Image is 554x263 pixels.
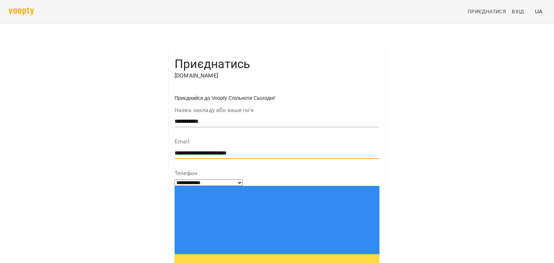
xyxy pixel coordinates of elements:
img: voopty.png [9,8,34,15]
label: Email [175,139,379,144]
a: Приєднатися [465,5,509,18]
p: [DOMAIN_NAME] [175,71,379,80]
label: Назва закладу або ваше ім'я [175,107,379,113]
span: Приєднатися [468,7,506,16]
button: UA [532,5,545,18]
a: Вхід [509,5,532,18]
label: Телефон [175,170,379,176]
span: UA [535,8,542,15]
h4: Приєднатись [175,57,379,71]
span: Вхід [512,7,524,16]
select: Phone number country [175,179,243,186]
